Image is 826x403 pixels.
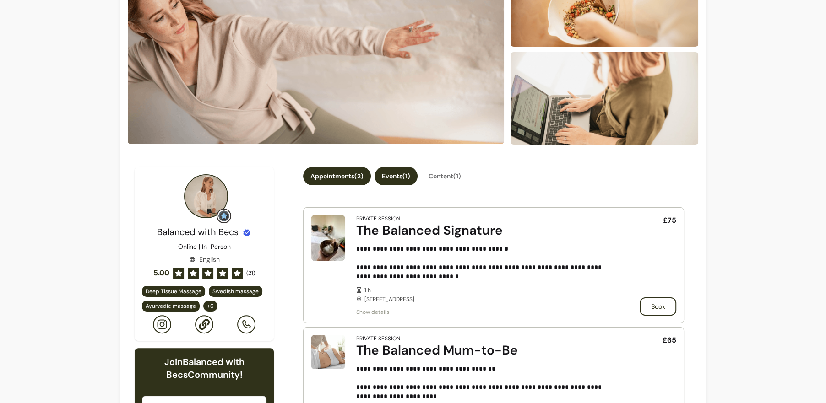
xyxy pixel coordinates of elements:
[510,51,699,146] img: image-2
[303,167,371,185] button: Appointments(2)
[364,286,610,294] span: 1 h
[663,215,676,226] span: £75
[157,226,239,238] span: Balanced with Becs
[153,268,169,279] span: 5.00
[356,342,610,359] div: The Balanced Mum-to-Be
[205,302,216,310] span: + 6
[218,210,229,221] img: Grow
[142,355,266,381] h6: Join Balanced with Becs Community!
[311,335,345,369] img: The Balanced Mum-to-Be
[246,269,255,277] span: ( 21 )
[663,335,676,346] span: £65
[640,297,676,316] button: Book
[356,222,610,239] div: The Balanced Signature
[311,215,345,261] img: The Balanced Signature
[146,288,201,295] span: Deep Tissue Massage
[356,215,400,222] div: Private Session
[178,242,231,251] p: Online | In-Person
[356,286,610,303] div: [STREET_ADDRESS]
[356,308,610,316] span: Show details
[212,288,259,295] span: Swedish massage
[375,167,418,185] button: Events(1)
[184,174,228,218] img: Provider image
[356,335,400,342] div: Private Session
[421,167,468,185] button: Content(1)
[189,255,220,264] div: English
[146,302,196,310] span: Ayurvedic massage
